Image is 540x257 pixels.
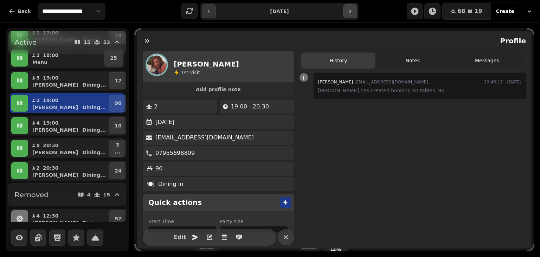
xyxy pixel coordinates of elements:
button: 220:30[PERSON_NAME]Dining... [30,162,107,179]
div: [EMAIL_ADDRESS][DOMAIN_NAME] [318,78,428,86]
p: 🍽️ [147,180,154,188]
p: Dining ... [82,104,106,111]
p: 24 [115,167,121,174]
button: History [301,52,375,69]
p: ... [115,148,120,155]
button: Add profile note [146,85,291,94]
span: 1 [181,70,184,75]
p: 12 [115,77,121,84]
p: [PERSON_NAME] [32,171,78,178]
button: 219:00[PERSON_NAME]Dining... [30,95,107,112]
p: 2 [36,97,40,104]
p: [PERSON_NAME] [32,81,78,88]
button: 12 [109,72,127,89]
button: Notes [375,52,450,69]
p: visit [181,69,200,76]
p: Dining ... [82,149,106,156]
p: 4 [87,192,91,197]
p: 4 [36,212,40,219]
p: 19:00 - 20:30 [231,102,269,111]
p: 07955698809 [155,149,195,157]
button: Back [3,3,37,20]
p: [PERSON_NAME] [32,104,78,111]
span: 19 [474,8,482,14]
p: Dining ... [82,219,106,226]
p: 19:00 [43,97,59,104]
button: 57 [109,210,127,227]
p: [PERSON_NAME] [32,126,78,133]
p: 10 [115,122,121,129]
h2: Quick actions [148,198,202,207]
button: 90 [109,95,127,112]
button: Messages [450,52,524,69]
p: 8 [36,142,40,149]
p: [PERSON_NAME] has created booking on tables: 90 [318,86,521,95]
button: Removed415 [8,183,126,206]
button: 419:00[PERSON_NAME]Dining... [30,117,107,134]
p: 15 [103,192,110,197]
p: [DATE] [155,118,174,126]
p: 2 [36,52,40,59]
p: Manu [32,59,47,66]
p: 3 [115,141,120,148]
button: Create [490,3,520,20]
button: 3... [109,140,126,157]
button: 25 [104,50,123,67]
p: 2 [36,164,40,171]
span: 68 [457,8,465,14]
span: st [184,70,190,75]
p: 19:00 [43,119,59,126]
span: Add profile note [151,87,285,92]
button: 10 [109,117,127,134]
p: 20:30 [43,142,59,149]
label: Start Time [148,218,217,225]
p: 57 [115,215,121,222]
p: [EMAIL_ADDRESS][DOMAIN_NAME] [155,133,254,142]
p: 25 [110,55,117,62]
p: Dining In [158,180,184,188]
img: aHR0cHM6Ly93d3cuZ3JhdmF0YXIuY29tL2F2YXRhci82NzM5MDVjY2I5M2NhNDQ4ZGJlZTRmYTljNzJmYWZhNj9zPTE1MCZkP... [146,54,168,76]
p: 90 [115,100,121,107]
p: 15 [84,40,90,45]
button: 218:00Manu [30,50,103,67]
p: 5 [36,74,40,81]
button: 820:30[PERSON_NAME]Dining... [30,140,107,157]
button: Edit [173,230,187,244]
p: Dining ... [82,171,106,178]
h2: Active [14,37,37,47]
p: [PERSON_NAME] [32,219,78,226]
time: 19:46:17 - [DATE] [484,78,521,86]
p: 2 [154,102,157,111]
p: 18:00 [43,52,59,59]
label: Party size [220,218,288,225]
span: J [303,75,304,80]
h2: Profile [497,36,526,46]
h2: Removed [14,190,49,200]
p: 20:30 [43,164,59,171]
button: 24 [109,162,127,179]
p: [PERSON_NAME] [32,149,78,156]
button: 6819 [442,3,491,20]
span: Create [496,9,514,14]
button: Active1553 [8,31,126,54]
p: 4 [36,119,40,126]
p: Dining ... [82,126,106,133]
p: 12:30 [43,212,59,219]
p: 90 [155,164,162,173]
span: Edit [176,234,184,240]
p: 53 [103,40,110,45]
span: [PERSON_NAME] [318,80,353,84]
button: 412:30[PERSON_NAME]Dining... [30,210,107,227]
p: 19:00 [43,74,59,81]
span: Back [18,9,31,14]
h2: [PERSON_NAME] [174,59,239,69]
button: 519:00[PERSON_NAME]Dining... [30,72,107,89]
p: Dining ... [82,81,106,88]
